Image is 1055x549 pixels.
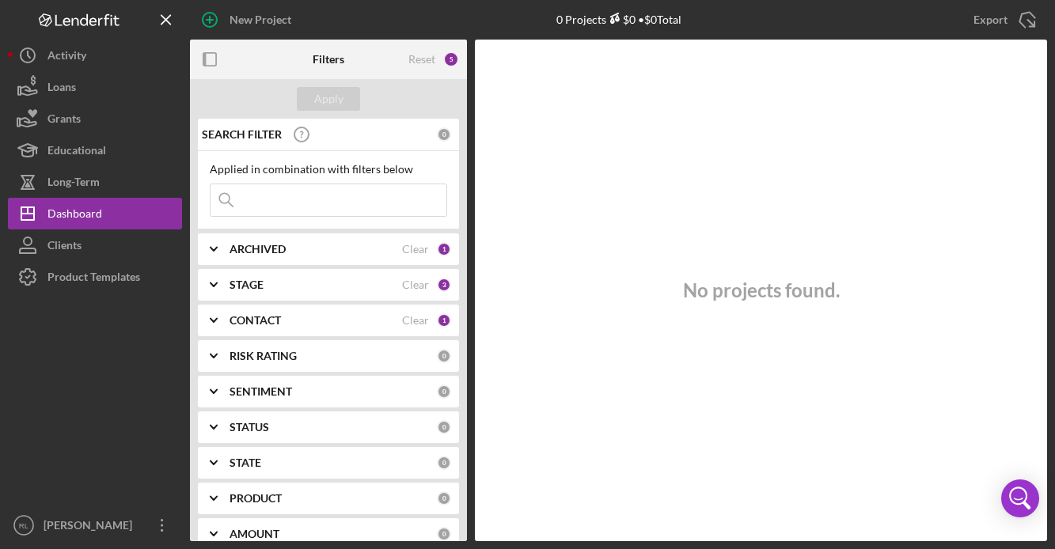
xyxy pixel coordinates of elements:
div: Applied in combination with filters below [210,163,447,176]
div: 0 [437,420,451,434]
button: Educational [8,134,182,166]
b: Filters [313,53,344,66]
b: SENTIMENT [230,385,292,398]
button: RL[PERSON_NAME] [8,509,182,541]
b: RISK RATING [230,350,297,362]
div: Clear [402,278,429,291]
div: 0 [437,527,451,541]
button: Product Templates [8,261,182,293]
div: Loans [47,71,76,107]
div: 5 [443,51,459,67]
button: New Project [190,4,307,36]
b: CONTACT [230,314,281,327]
div: Open Intercom Messenger [1001,479,1039,517]
div: 0 Projects • $0 Total [556,13,681,26]
b: ARCHIVED [230,243,286,256]
div: 0 [437,491,451,505]
b: STATE [230,456,261,469]
button: Dashboard [8,198,182,229]
b: SEARCH FILTER [202,128,282,141]
div: 0 [437,456,451,470]
div: Dashboard [47,198,102,233]
div: 0 [437,127,451,142]
div: 1 [437,313,451,328]
button: Loans [8,71,182,103]
button: Clients [8,229,182,261]
text: RL [19,521,29,530]
div: Export [973,4,1008,36]
div: New Project [230,4,291,36]
div: 0 [437,384,451,399]
b: STAGE [230,278,264,291]
b: STATUS [230,421,269,434]
h3: No projects found. [683,279,840,301]
div: 3 [437,278,451,292]
div: 1 [437,242,451,256]
button: Long-Term [8,166,182,198]
div: Product Templates [47,261,140,297]
div: Grants [47,103,81,138]
div: Clients [47,229,82,265]
button: Activity [8,40,182,71]
button: Apply [297,87,360,111]
div: Long-Term [47,166,100,202]
div: Educational [47,134,106,170]
div: 0 [437,349,451,363]
div: Clear [402,243,429,256]
div: [PERSON_NAME] [40,509,142,545]
div: Apply [314,87,343,111]
div: Clear [402,314,429,327]
div: Activity [47,40,86,75]
b: PRODUCT [230,492,282,505]
div: Reset [408,53,435,66]
button: Export [958,4,1047,36]
b: AMOUNT [230,528,279,540]
div: $0 [606,13,636,26]
button: Grants [8,103,182,134]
